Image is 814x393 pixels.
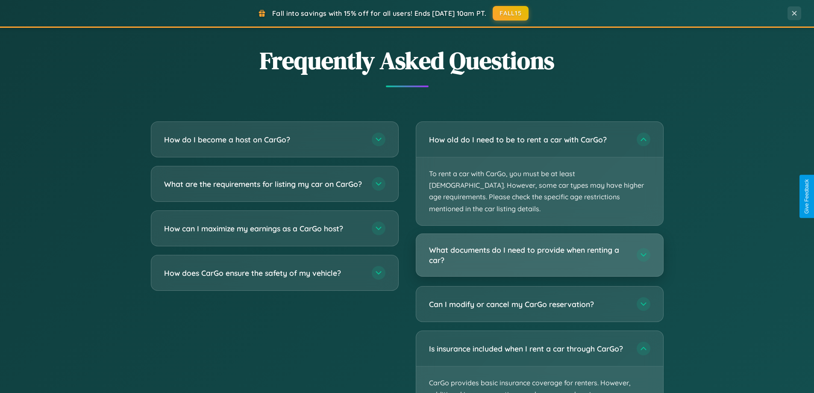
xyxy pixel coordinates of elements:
h2: Frequently Asked Questions [151,44,664,77]
h3: How old do I need to be to rent a car with CarGo? [429,134,628,145]
h3: Can I modify or cancel my CarGo reservation? [429,299,628,310]
h3: Is insurance included when I rent a car through CarGo? [429,343,628,354]
button: FALL15 [493,6,529,21]
p: To rent a car with CarGo, you must be at least [DEMOGRAPHIC_DATA]. However, some car types may ha... [416,157,663,225]
h3: How can I maximize my earnings as a CarGo host? [164,223,363,234]
h3: How do I become a host on CarGo? [164,134,363,145]
div: Give Feedback [804,179,810,214]
h3: What documents do I need to provide when renting a car? [429,245,628,266]
h3: How does CarGo ensure the safety of my vehicle? [164,268,363,278]
span: Fall into savings with 15% off for all users! Ends [DATE] 10am PT. [272,9,486,18]
h3: What are the requirements for listing my car on CarGo? [164,179,363,189]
